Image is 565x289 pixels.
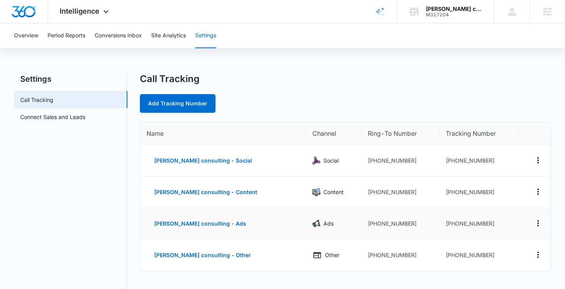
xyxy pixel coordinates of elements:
[95,23,142,48] button: Conversions Inbox
[147,151,260,170] button: [PERSON_NAME] consulting - Social
[14,23,38,48] button: Overview
[440,123,519,145] th: Tracking Number
[147,183,265,201] button: [PERSON_NAME] consulting - Content
[532,249,544,261] button: Actions
[362,123,440,145] th: Ring-To Number
[532,154,544,166] button: Actions
[440,177,519,208] td: [PHONE_NUMBER]
[48,23,85,48] button: Period Reports
[362,145,440,177] td: [PHONE_NUMBER]
[323,219,334,228] p: Ads
[362,177,440,208] td: [PHONE_NUMBER]
[440,145,519,177] td: [PHONE_NUMBER]
[60,7,99,15] span: Intelligence
[440,240,519,271] td: [PHONE_NUMBER]
[440,208,519,240] td: [PHONE_NUMBER]
[14,73,127,85] h2: Settings
[313,188,320,196] img: Content
[362,208,440,240] td: [PHONE_NUMBER]
[140,94,215,113] a: Add Tracking Number
[313,157,320,165] img: Social
[362,240,440,271] td: [PHONE_NUMBER]
[323,156,339,165] p: Social
[313,220,320,228] img: Ads
[20,96,53,104] a: Call Tracking
[140,73,200,85] h1: Call Tracking
[323,188,344,196] p: Content
[532,186,544,198] button: Actions
[426,12,483,18] div: account id
[140,123,306,145] th: Name
[147,246,259,264] button: [PERSON_NAME] consulting - Other
[20,113,85,121] a: Connect Sales and Leads
[151,23,186,48] button: Site Analytics
[532,217,544,229] button: Actions
[195,23,216,48] button: Settings
[325,251,339,259] p: Other
[147,214,254,233] button: [PERSON_NAME] consulting - Ads
[306,123,362,145] th: Channel
[426,6,483,12] div: account name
